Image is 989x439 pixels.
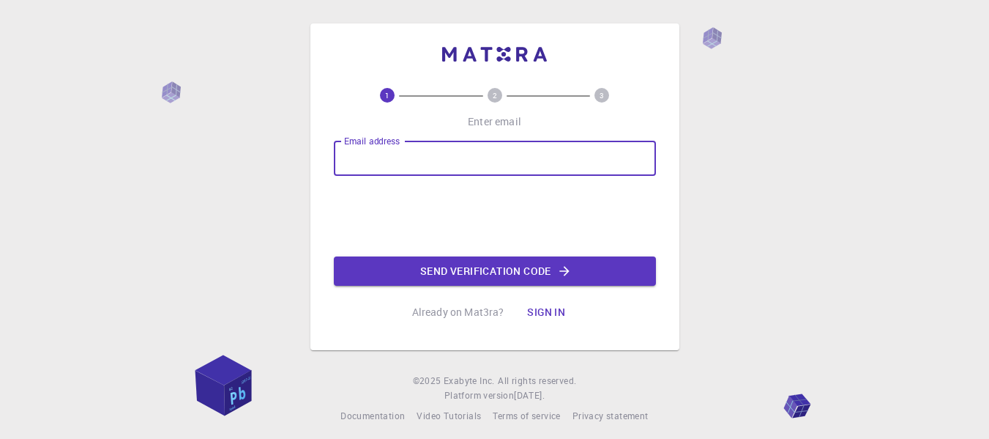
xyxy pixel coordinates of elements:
[514,388,545,403] a: [DATE].
[498,374,576,388] span: All rights reserved.
[385,90,389,100] text: 1
[340,409,405,424] a: Documentation
[413,374,444,388] span: © 2025
[572,409,649,424] a: Privacy statement
[444,375,495,386] span: Exabyte Inc.
[412,305,504,320] p: Already on Mat3ra?
[340,410,405,421] span: Documentation
[572,410,649,421] span: Privacy statement
[384,188,606,245] iframe: reCAPTCHA
[493,410,560,421] span: Terms of service
[515,298,577,327] button: Sign in
[600,90,604,100] text: 3
[514,389,545,401] span: [DATE] .
[493,90,497,100] text: 2
[493,409,560,424] a: Terms of service
[444,374,495,388] a: Exabyte Inc.
[344,135,400,147] label: Email address
[417,409,481,424] a: Video Tutorials
[468,114,521,129] p: Enter email
[334,257,656,286] button: Send verification code
[417,410,481,421] span: Video Tutorials
[444,388,514,403] span: Platform version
